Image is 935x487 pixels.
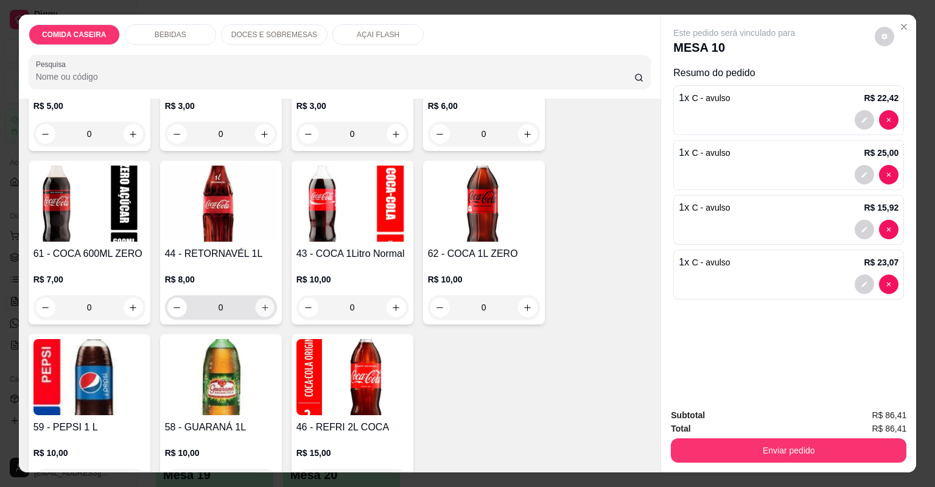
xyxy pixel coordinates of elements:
[155,30,186,40] p: BEBIDAS
[671,438,906,463] button: Enviar pedido
[36,71,634,83] input: Pesquisa
[33,273,145,286] p: R$ 7,00
[387,124,406,144] button: increase-product-quantity
[894,17,914,37] button: Close
[42,30,107,40] p: COMIDA CASEIRA
[36,59,70,69] label: Pesquisa
[299,124,318,144] button: decrease-product-quantity
[296,247,408,261] h4: 43 - COCA 1Litro Normal
[430,298,450,317] button: decrease-product-quantity
[692,258,730,267] span: C - avulso
[231,30,317,40] p: DOCES E SOBREMESAS
[875,27,894,46] button: decrease-product-quantity
[165,447,277,459] p: R$ 10,00
[165,247,277,261] h4: 44 - RETORNAVÉL 1L
[124,124,143,144] button: increase-product-quantity
[165,339,277,415] img: product-image
[357,30,399,40] p: AÇAI FLASH
[165,273,277,286] p: R$ 8,00
[879,220,898,239] button: decrease-product-quantity
[296,339,408,415] img: product-image
[872,408,906,422] span: R$ 86,41
[428,247,540,261] h4: 62 - COCA 1L ZERO
[671,424,690,433] strong: Total
[692,93,730,103] span: C - avulso
[855,275,874,294] button: decrease-product-quantity
[428,166,540,242] img: product-image
[165,166,277,242] img: product-image
[692,203,730,212] span: C - avulso
[679,145,730,160] p: 1 x
[430,124,450,144] button: decrease-product-quantity
[855,220,874,239] button: decrease-product-quantity
[428,100,540,112] p: R$ 6,00
[255,298,274,317] button: increase-product-quantity
[679,91,730,105] p: 1 x
[864,147,898,159] p: R$ 25,00
[879,110,898,130] button: decrease-product-quantity
[673,66,904,80] p: Resumo do pedido
[255,124,275,144] button: increase-product-quantity
[518,124,538,144] button: increase-product-quantity
[387,298,406,317] button: increase-product-quantity
[296,420,408,435] h4: 46 - REFRI 2L COCA
[518,298,538,317] button: increase-product-quantity
[33,166,145,242] img: product-image
[296,447,408,459] p: R$ 15,00
[36,124,55,144] button: decrease-product-quantity
[33,339,145,415] img: product-image
[296,100,408,112] p: R$ 3,00
[864,92,898,104] p: R$ 22,42
[864,201,898,214] p: R$ 15,92
[33,447,145,459] p: R$ 10,00
[855,110,874,130] button: decrease-product-quantity
[879,165,898,184] button: decrease-product-quantity
[673,39,795,56] p: MESA 10
[879,275,898,294] button: decrease-product-quantity
[673,27,795,39] p: Este pedido será vinculado para
[167,124,187,144] button: decrease-product-quantity
[855,165,874,184] button: decrease-product-quantity
[692,148,730,158] span: C - avulso
[679,200,730,215] p: 1 x
[36,298,55,317] button: decrease-product-quantity
[428,273,540,286] p: R$ 10,00
[33,100,145,112] p: R$ 5,00
[167,298,187,317] button: decrease-product-quantity
[864,256,898,268] p: R$ 23,07
[679,255,730,270] p: 1 x
[165,420,277,435] h4: 58 - GUARANÁ 1L
[296,166,408,242] img: product-image
[299,298,318,317] button: decrease-product-quantity
[872,422,906,435] span: R$ 86,41
[124,298,143,317] button: increase-product-quantity
[33,420,145,435] h4: 59 - PEPSI 1 L
[671,410,705,420] strong: Subtotal
[33,247,145,261] h4: 61 - COCA 600ML ZERO
[165,100,277,112] p: R$ 3,00
[296,273,408,286] p: R$ 10,00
